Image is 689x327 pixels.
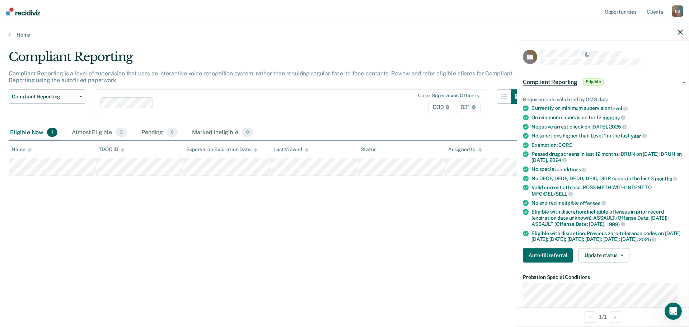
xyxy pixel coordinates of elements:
[523,274,683,280] dt: Probation Special Conditions
[631,133,647,139] span: year
[9,32,680,38] a: Home
[531,133,683,139] div: No sanctions higher than Level 1 in the last
[191,125,254,141] div: Marked Ineligible
[531,105,683,112] div: Currently on minimum supervision
[531,151,683,163] div: Passed drug screens in last 12 months: DRUN on [DATE]; DRUN on [DATE],
[609,124,626,130] span: 2025
[610,311,621,323] button: Next Opportunity
[116,128,127,137] span: 3
[603,115,625,120] span: months
[361,146,376,153] div: Status
[531,123,683,130] div: Negative arrest check on [DATE],
[580,200,606,206] span: offenses
[523,248,573,262] button: Auto-fill referral
[428,102,454,113] span: D30
[167,128,178,137] span: 0
[186,146,257,153] div: Supervision Expiration Date
[523,96,683,102] div: Requirements validated by OMS data
[273,146,308,153] div: Last Viewed
[578,248,629,262] button: Update status
[665,303,682,320] iframe: Intercom live chat
[531,114,683,121] div: On minimum supervision for 12
[9,125,59,141] div: Eligible Now
[531,191,573,196] span: MFG/DEL/SELL
[9,70,512,84] p: Compliant Reporting is a level of supervision that uses an interactive voice recognition system, ...
[557,166,586,172] span: conditions
[11,146,32,153] div: Name
[655,176,678,181] span: months
[242,128,253,137] span: 0
[9,50,525,70] div: Compliant Reporting
[585,311,596,323] button: Previous Opportunity
[531,175,683,182] div: No DECF, DEDF, DEDU, DEIO, DEIR codes in the last 3
[418,93,479,99] div: Clear supervision officers
[672,5,683,17] div: D S
[531,166,683,173] div: No special
[99,146,125,153] div: TDOC ID
[558,142,572,148] span: CORD
[531,200,683,206] div: No expired ineligible
[456,102,481,113] span: D31
[6,8,40,15] img: Recidiviz
[531,209,683,227] div: Eligible with discretion: Ineligible offenses in prior record (expiration date unknown): ASSAULT ...
[70,125,128,141] div: Almost Eligible
[47,128,57,137] span: 1
[607,221,625,227] span: 1999)
[583,78,604,85] span: Eligible
[639,237,656,242] span: 2025
[531,230,683,242] div: Eligible with discretion: Previous zero-tolerance codes on [DATE]; [DATE]; [DATE]; [DATE]; [DATE]...
[140,125,179,141] div: Pending
[611,106,627,111] span: level
[523,78,577,85] span: Compliant Reporting
[517,70,689,93] div: Compliant ReportingEligible
[448,146,482,153] div: Assigned to
[12,94,76,100] span: Compliant Reporting
[531,142,683,148] div: Exemption:
[523,248,576,262] a: Navigate to form link
[531,184,683,197] div: Valid current offense: POSS METH WITH INTENT TO
[517,307,689,326] div: 1 / 1
[549,157,567,163] span: 2024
